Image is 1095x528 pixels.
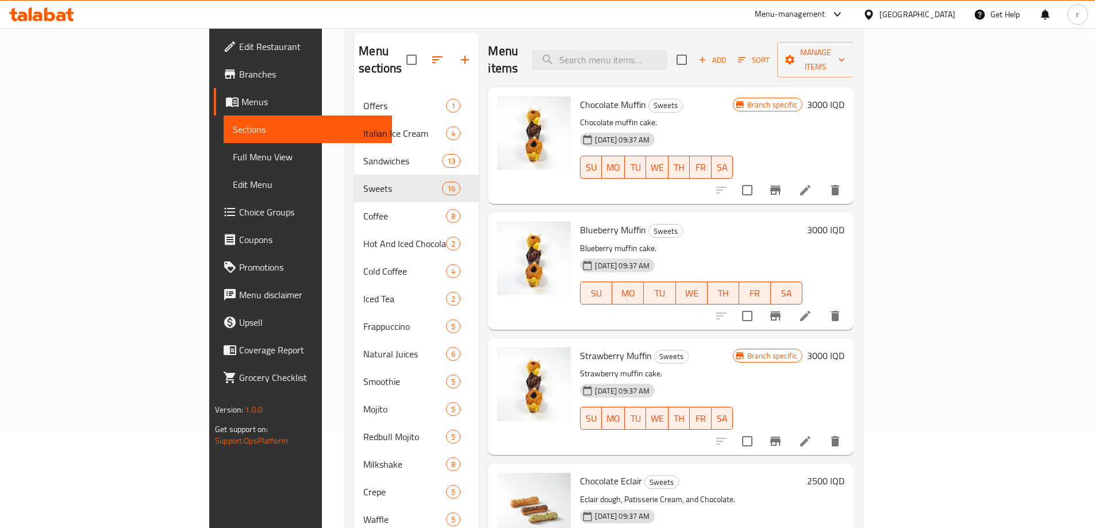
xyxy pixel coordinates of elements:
div: Sweets [654,350,689,364]
span: Natural Juices [363,347,446,361]
button: TU [625,407,646,430]
button: SA [712,156,733,179]
button: SU [580,156,602,179]
a: Branches [214,60,392,88]
button: Add [694,51,731,69]
span: 4 [447,128,460,139]
p: Strawberry muffin cake. [580,367,732,381]
span: 6 [447,349,460,360]
button: SA [771,282,802,305]
button: FR [690,156,711,179]
span: TH [673,410,685,427]
div: Sweets16 [354,175,479,202]
span: Promotions [239,260,383,274]
span: TH [673,159,685,176]
img: Strawberry Muffin [497,348,571,421]
span: [DATE] 09:37 AM [590,386,654,396]
span: 2 [447,238,460,249]
span: Edit Restaurant [239,40,383,53]
div: Crepe5 [354,478,479,506]
span: SU [585,159,597,176]
button: WE [676,282,708,305]
span: Coverage Report [239,343,383,357]
a: Coverage Report [214,336,392,364]
div: Sweets [644,475,679,489]
span: MO [606,159,620,176]
span: Blueberry Muffin [580,221,646,238]
span: Sections [233,122,383,136]
span: 2 [447,294,460,305]
div: items [446,485,460,499]
button: Branch-specific-item [762,427,789,455]
div: Coffee8 [354,202,479,230]
a: Choice Groups [214,198,392,226]
span: Choice Groups [239,205,383,219]
a: Upsell [214,309,392,336]
span: Chocolate Muffin [580,96,646,113]
span: Select to update [735,429,759,453]
span: 8 [447,211,460,222]
button: FR [739,282,771,305]
span: Manage items [786,45,845,74]
div: Sweets [363,182,442,195]
button: WE [646,156,668,179]
span: SU [585,410,597,427]
span: Select section [670,48,694,72]
div: items [446,319,460,333]
span: Menus [241,95,383,109]
span: SU [585,285,608,302]
button: TU [625,156,646,179]
div: Sandwiches13 [354,147,479,175]
span: Waffle [363,512,446,526]
button: Branch-specific-item [762,302,789,330]
div: Italian Ice Cream4 [354,120,479,147]
span: Hot And Iced Chocolate [363,237,446,250]
div: items [446,209,460,223]
span: Italian Ice Cream [363,126,446,140]
button: MO [612,282,644,305]
a: Promotions [214,253,392,281]
img: Chocolate Muffin [497,97,571,170]
span: Full Menu View [233,150,383,164]
span: Sort sections [424,46,451,74]
span: 5 [447,514,460,525]
a: Menu disclaimer [214,281,392,309]
span: Branch specific [743,350,802,361]
span: TU [648,285,671,302]
span: WE [651,159,664,176]
span: FR [744,285,766,302]
span: Version: [215,402,243,417]
p: Chocolate muffin cake. [580,115,732,130]
span: FR [694,159,706,176]
button: delete [821,302,849,330]
div: Hot And Iced Chocolate2 [354,230,479,257]
h6: 3000 IQD [807,348,844,364]
button: delete [821,427,849,455]
div: Milkshake8 [354,450,479,478]
button: TH [668,407,690,430]
span: 5 [447,321,460,332]
div: items [446,126,460,140]
span: Coffee [363,209,446,223]
span: SA [775,285,798,302]
span: Sweets [645,476,678,489]
div: Natural Juices6 [354,340,479,368]
input: search [532,50,667,70]
a: Support.OpsPlatform [215,433,288,448]
span: 4 [447,266,460,277]
a: Edit menu item [798,434,812,448]
h6: 3000 IQD [807,222,844,238]
span: Coupons [239,233,383,246]
span: Sweets [649,225,682,238]
span: [DATE] 09:37 AM [590,134,654,145]
div: Frappuccino [363,319,446,333]
span: 5 [447,431,460,442]
div: Smoothie5 [354,368,479,395]
span: Sweets [655,350,688,363]
div: Sweets [648,224,683,238]
div: Redbull Mojito [363,430,446,444]
div: items [446,402,460,416]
